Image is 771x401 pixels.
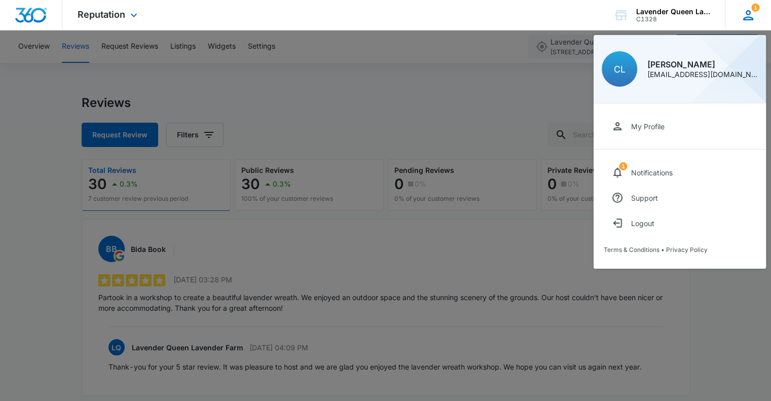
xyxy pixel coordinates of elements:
a: notifications countNotifications [604,160,756,185]
div: Support [631,194,658,202]
span: 1 [751,4,759,12]
a: Terms & Conditions [604,246,659,253]
a: Support [604,185,756,210]
div: notifications count [619,162,627,170]
div: [EMAIL_ADDRESS][DOMAIN_NAME] [647,71,758,78]
div: My Profile [631,122,665,131]
span: 1 [619,162,627,170]
div: notifications count [751,4,759,12]
div: Logout [631,219,654,228]
div: Notifications [631,168,673,177]
div: account name [636,8,710,16]
a: Privacy Policy [666,246,708,253]
button: Logout [604,210,756,236]
div: account id [636,16,710,23]
a: My Profile [604,114,756,139]
span: Reputation [78,9,125,20]
div: • [604,246,756,253]
span: CL [614,64,626,75]
div: [PERSON_NAME] [647,60,758,68]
